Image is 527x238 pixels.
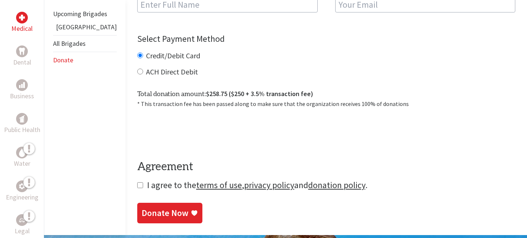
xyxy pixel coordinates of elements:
a: donation policy [308,179,365,191]
div: Business [16,79,28,91]
img: Water [19,149,25,157]
label: ACH Direct Debit [146,67,198,76]
label: Credit/Debit Card [146,51,200,60]
a: WaterWater [14,147,30,169]
a: Upcoming Brigades [53,10,107,18]
p: Dental [13,57,31,67]
h4: Select Payment Method [137,33,515,45]
a: EngineeringEngineering [6,180,38,202]
a: Donate Now [137,203,202,223]
a: Public HealthPublic Health [4,113,40,135]
a: MedicalMedical [11,12,33,34]
a: [GEOGRAPHIC_DATA] [56,23,117,31]
li: Upcoming Brigades [53,6,117,22]
span: I agree to the , and . [147,179,367,191]
div: Donate Now [142,207,188,219]
iframe: reCAPTCHA [137,117,248,146]
p: Engineering [6,192,38,202]
li: Ghana [53,22,117,35]
label: Total donation amount: [137,89,313,99]
div: Public Health [16,113,28,125]
img: Business [19,82,25,88]
img: Legal Empowerment [19,218,25,222]
div: Legal Empowerment [16,214,28,226]
p: Business [10,91,34,101]
img: Medical [19,15,25,21]
div: Dental [16,45,28,57]
div: Water [16,147,28,158]
a: DentalDental [13,45,31,67]
img: Dental [19,48,25,55]
p: * This transaction fee has been passed along to make sure that the organization receives 100% of ... [137,99,515,108]
img: Public Health [19,115,25,122]
p: Medical [11,23,33,34]
p: Water [14,158,30,169]
li: All Brigades [53,35,117,52]
a: BusinessBusiness [10,79,34,101]
a: privacy policy [244,179,294,191]
a: terms of use [196,179,242,191]
a: Donate [53,56,73,64]
div: Engineering [16,180,28,192]
img: Engineering [19,183,25,189]
a: All Brigades [53,39,86,48]
div: Medical [16,12,28,23]
h4: Agreement [137,160,515,173]
span: $258.75 ($250 + 3.5% transaction fee) [206,89,313,98]
li: Donate [53,52,117,68]
p: Public Health [4,125,40,135]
